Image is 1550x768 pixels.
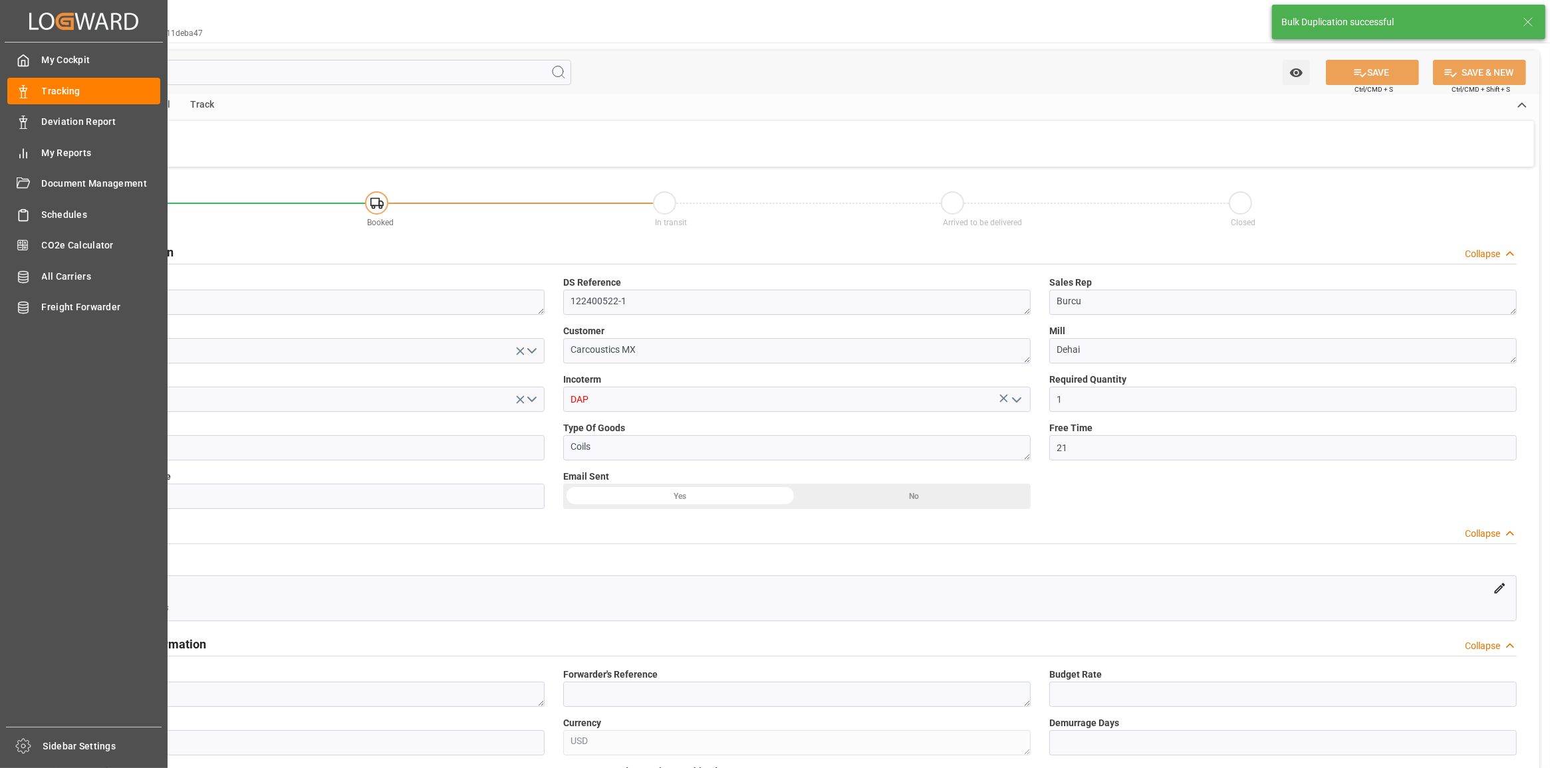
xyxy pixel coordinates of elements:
[42,208,161,222] span: Schedules
[7,78,160,104] a: Tracking
[42,300,161,314] span: Freight Forwarder
[1283,60,1310,85] button: open menu
[563,290,1031,315] textarea: 122400522-1
[1465,527,1500,541] div: Collapse
[563,470,609,484] span: Email Sent
[1452,84,1510,94] span: Ctrl/CMD + Shift + S
[7,171,160,197] a: Document Management
[563,338,1031,363] textarea: Carcoustics MX
[1231,218,1256,227] span: Closed
[656,218,688,227] span: In transit
[563,324,604,338] span: Customer
[1465,247,1500,261] div: Collapse
[944,218,1023,227] span: Arrived to be delivered
[77,290,545,315] textarea: 122400522-1
[77,484,545,509] input: DD.MM.YYYY
[563,421,625,435] span: Type Of Goods
[7,201,160,227] a: Schedules
[1465,639,1500,653] div: Collapse
[7,233,160,258] a: CO2e Calculator
[563,668,658,682] span: Forwarder's Reference
[180,94,224,117] div: Track
[797,484,1031,509] div: No
[1281,15,1510,29] div: Bulk Duplication successful
[563,435,1031,460] textarea: Coils
[1049,668,1102,682] span: Budget Rate
[563,276,621,290] span: DS Reference
[1049,373,1126,387] span: Required Quantity
[77,387,545,412] button: open menu
[61,60,571,85] input: Search Fields
[7,140,160,165] a: My Reports
[1006,389,1026,410] button: open menu
[1049,276,1092,290] span: Sales Rep
[7,109,160,135] a: Deviation Report
[1049,716,1119,730] span: Demurrage Days
[42,84,161,98] span: Tracking
[43,739,162,753] span: Sidebar Settings
[1049,338,1517,363] textarea: Dehai
[368,218,394,227] span: Booked
[77,682,545,707] textarea: WJYT
[563,716,601,730] span: Currency
[563,387,1031,412] input: Type to search/select
[7,47,160,73] a: My Cockpit
[1049,290,1517,315] textarea: Burcu
[1355,84,1393,94] span: Ctrl/CMD + S
[42,239,161,252] span: CO2e Calculator
[42,270,161,284] span: All Carriers
[1433,60,1526,85] button: SAVE & NEW
[1049,421,1093,435] span: Free Time
[42,146,161,160] span: My Reports
[42,177,161,191] span: Document Management
[1326,60,1419,85] button: SAVE
[563,484,797,509] div: Yes
[77,338,545,363] button: open menu
[7,294,160,320] a: Freight Forwarder
[563,373,601,387] span: Incoterm
[42,115,161,129] span: Deviation Report
[1049,324,1065,338] span: Mill
[563,730,1031,755] textarea: USD
[42,53,161,67] span: My Cockpit
[7,263,160,289] a: All Carriers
